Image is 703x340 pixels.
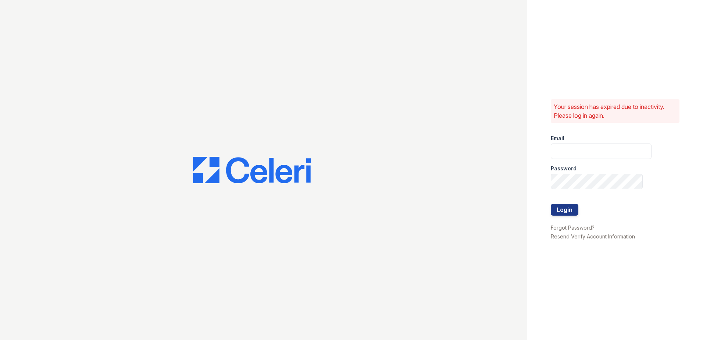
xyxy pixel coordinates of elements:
[551,224,595,231] a: Forgot Password?
[193,157,311,183] img: CE_Logo_Blue-a8612792a0a2168367f1c8372b55b34899dd931a85d93a1a3d3e32e68fde9ad4.png
[551,135,564,142] label: Email
[554,102,677,120] p: Your session has expired due to inactivity. Please log in again.
[551,233,635,240] a: Resend Verify Account Information
[551,165,577,172] label: Password
[551,204,578,216] button: Login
